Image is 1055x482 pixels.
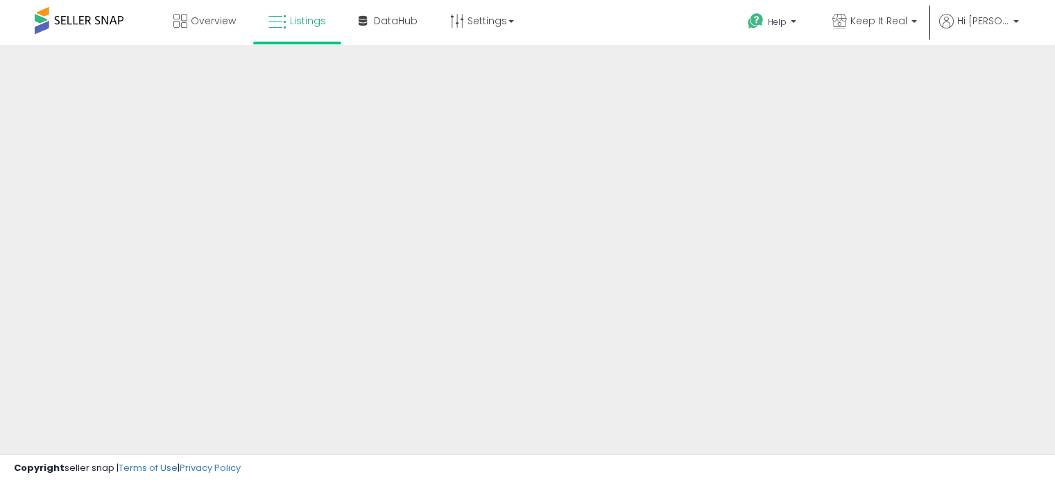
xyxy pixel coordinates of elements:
span: Hi [PERSON_NAME] [957,14,1009,28]
a: Hi [PERSON_NAME] [939,14,1019,45]
a: Privacy Policy [180,461,241,474]
div: seller snap | | [14,462,241,475]
strong: Copyright [14,461,65,474]
span: Overview [191,14,236,28]
a: Help [737,2,810,45]
span: Keep It Real [850,14,907,28]
span: Listings [290,14,326,28]
i: Get Help [747,12,764,30]
span: DataHub [374,14,418,28]
a: Terms of Use [119,461,178,474]
span: Help [768,16,787,28]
